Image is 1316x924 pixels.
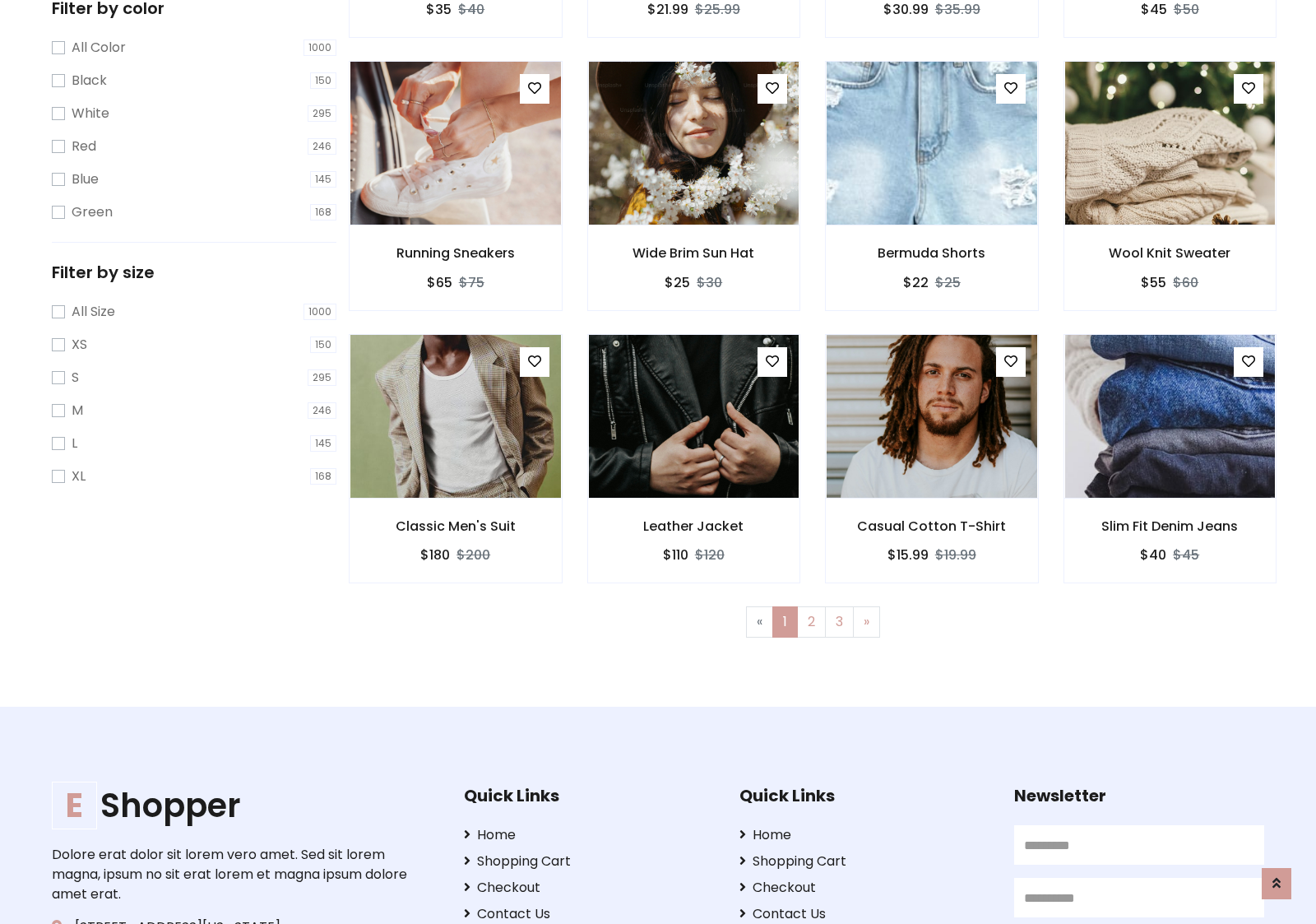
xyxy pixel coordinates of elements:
[665,275,690,290] h6: $25
[464,825,714,845] a: Home
[308,369,336,386] span: 295
[361,606,1264,638] nav: Page navigation
[647,2,688,17] h6: $21.99
[464,852,714,871] a: Shopping Cart
[739,852,989,871] a: Shopping Cart
[697,273,722,292] del: $30
[72,137,96,156] label: Red
[464,786,714,806] h5: Quick Links
[1141,2,1167,17] h6: $45
[695,546,725,564] del: $120
[456,546,490,564] del: $200
[1173,273,1198,292] del: $60
[1141,275,1166,290] h6: $55
[72,38,126,58] label: All Color
[310,171,336,188] span: 145
[52,786,412,825] h1: Shopper
[304,39,336,56] span: 1000
[52,845,412,904] p: Dolore erat dolor sit lorem vero amet. Sed sit lorem magna, ipsum no sit erat lorem et magna ipsu...
[739,904,989,924] a: Contact Us
[350,245,562,261] h6: Running Sneakers
[72,302,115,322] label: All Size
[588,518,800,534] h6: Leather Jacket
[52,262,336,282] h5: Filter by size
[826,245,1038,261] h6: Bermuda Shorts
[72,169,99,189] label: Blue
[308,138,336,155] span: 246
[459,273,484,292] del: $75
[72,401,83,420] label: M
[935,273,961,292] del: $25
[739,825,989,845] a: Home
[426,2,452,17] h6: $35
[52,786,412,825] a: EShopper
[797,606,826,638] a: 2
[903,275,929,290] h6: $22
[1064,245,1277,261] h6: Wool Knit Sweater
[825,606,854,638] a: 3
[739,786,989,806] h5: Quick Links
[304,304,336,320] span: 1000
[739,878,989,898] a: Checkout
[853,606,880,638] a: Next
[883,2,929,17] h6: $30.99
[310,204,336,221] span: 168
[72,202,113,222] label: Green
[310,468,336,485] span: 168
[310,72,336,89] span: 150
[1173,546,1199,564] del: $45
[1014,786,1264,806] h5: Newsletter
[350,518,562,534] h6: Classic Men's Suit
[464,878,714,898] a: Checkout
[52,782,97,829] span: E
[427,275,452,290] h6: $65
[826,518,1038,534] h6: Casual Cotton T-Shirt
[310,337,336,353] span: 150
[464,904,714,924] a: Contact Us
[72,104,109,123] label: White
[308,105,336,122] span: 295
[935,546,976,564] del: $19.99
[72,467,86,486] label: XL
[308,402,336,419] span: 246
[72,71,107,91] label: Black
[588,245,800,261] h6: Wide Brim Sun Hat
[72,368,79,388] label: S
[864,612,869,631] span: »
[663,547,688,563] h6: $110
[72,434,77,453] label: L
[887,547,929,563] h6: $15.99
[72,335,87,355] label: XS
[1140,547,1166,563] h6: $40
[1064,518,1277,534] h6: Slim Fit Denim Jeans
[420,547,450,563] h6: $180
[310,435,336,452] span: 145
[772,606,798,638] a: 1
